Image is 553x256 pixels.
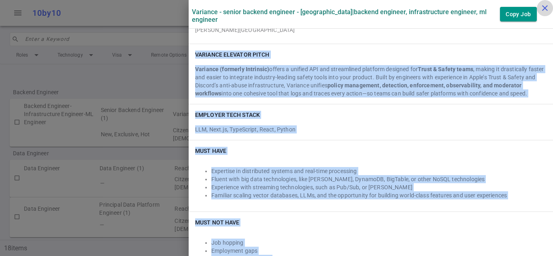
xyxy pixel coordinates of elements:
[211,183,547,191] li: Experience with streaming technologies, such as Pub/Sub, or [PERSON_NAME]
[195,218,239,226] h6: Must NOT Have
[211,247,547,255] li: Employment gaps
[195,51,269,59] h6: Variance elevator pitch
[195,66,269,72] strong: Variance (formerly Intrinsic)
[195,126,296,133] span: LLM, Next.js, TypeScript, React, Python
[211,175,547,183] li: Fluent with big data technologies, like [PERSON_NAME], DynamoDB, BigTable, or other NoSQL technol...
[195,147,226,155] h6: Must Have
[500,7,537,22] button: Copy Job
[195,82,522,97] strong: policy management, detection, enforcement, observability, and moderator workflows
[418,66,473,72] strong: Trust & Safety teams
[195,65,547,97] div: offers a unified API and streamlined platform designed for , making it drastically faster and eas...
[195,111,260,119] h6: EMPLOYER TECH STACK
[211,167,547,175] li: Expertise in distributed systems and real-time processing
[192,8,500,23] label: Variance - Senior Backend Engineer - [GEOGRAPHIC_DATA] | Backend Engineer, Infrastructure Enginee...
[211,239,547,247] li: Job hopping
[211,191,547,199] li: Familiar scaling vector databases, LLMs, and the opportunity for building world-class features an...
[540,3,550,13] i: close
